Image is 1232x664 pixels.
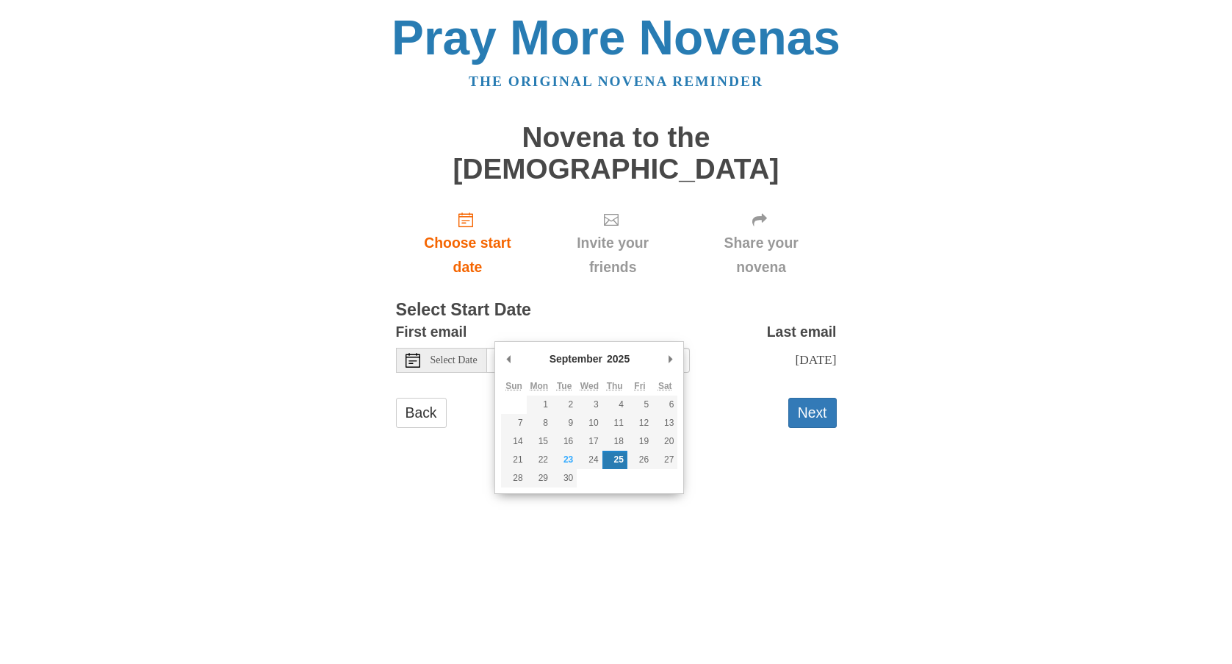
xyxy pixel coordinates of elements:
button: 15 [527,432,552,451]
button: 23 [552,451,577,469]
button: 13 [652,414,677,432]
button: 8 [527,414,552,432]
button: 19 [627,432,652,451]
span: Select Date [431,355,478,365]
abbr: Saturday [658,381,672,391]
button: 20 [652,432,677,451]
div: September [547,348,605,370]
button: 11 [602,414,627,432]
button: 7 [501,414,526,432]
abbr: Friday [634,381,645,391]
button: 22 [527,451,552,469]
a: The original novena reminder [469,74,763,89]
button: 30 [552,469,577,488]
button: 27 [652,451,677,469]
button: 4 [602,396,627,414]
label: First email [396,320,467,344]
h1: Novena to the [DEMOGRAPHIC_DATA] [396,122,837,185]
a: Pray More Novenas [392,10,840,65]
input: Use the arrow keys to pick a date [487,348,690,373]
abbr: Sunday [505,381,522,391]
button: 6 [652,396,677,414]
button: 3 [577,396,602,414]
button: Previous Month [501,348,516,370]
button: 26 [627,451,652,469]
button: 21 [501,451,526,469]
button: Next Month [663,348,677,370]
button: 24 [577,451,602,469]
button: 18 [602,432,627,451]
button: Next [788,398,837,428]
a: Choose start date [396,199,540,287]
div: Click "Next" to confirm your start date first. [686,199,837,287]
span: Invite your friends [554,231,671,279]
button: 25 [602,451,627,469]
button: 1 [527,396,552,414]
h3: Select Start Date [396,301,837,320]
abbr: Tuesday [557,381,572,391]
button: 17 [577,432,602,451]
button: 14 [501,432,526,451]
label: Last email [767,320,837,344]
button: 12 [627,414,652,432]
span: Choose start date [411,231,525,279]
abbr: Wednesday [580,381,599,391]
abbr: Thursday [607,381,623,391]
button: 28 [501,469,526,488]
button: 9 [552,414,577,432]
span: Share your novena [701,231,822,279]
button: 2 [552,396,577,414]
button: 16 [552,432,577,451]
div: 2025 [605,348,632,370]
button: 10 [577,414,602,432]
button: 29 [527,469,552,488]
a: Back [396,398,447,428]
span: [DATE] [795,352,836,367]
button: 5 [627,396,652,414]
abbr: Monday [530,381,549,391]
div: Click "Next" to confirm your start date first. [539,199,685,287]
